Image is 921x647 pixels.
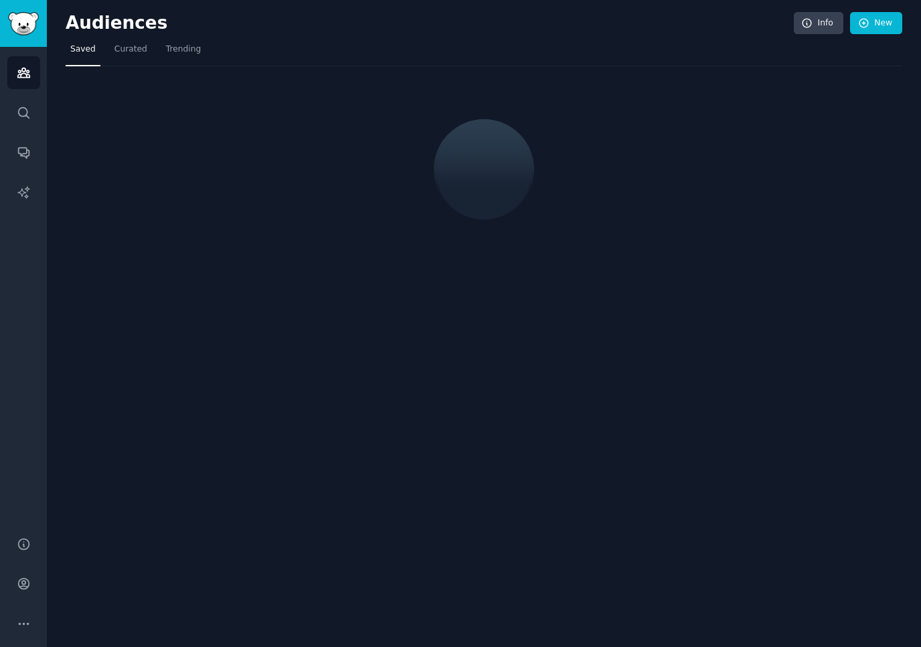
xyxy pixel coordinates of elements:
[110,39,152,66] a: Curated
[70,44,96,56] span: Saved
[66,39,100,66] a: Saved
[161,39,205,66] a: Trending
[166,44,201,56] span: Trending
[114,44,147,56] span: Curated
[794,12,843,35] a: Info
[8,12,39,35] img: GummySearch logo
[850,12,902,35] a: New
[66,13,794,34] h2: Audiences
